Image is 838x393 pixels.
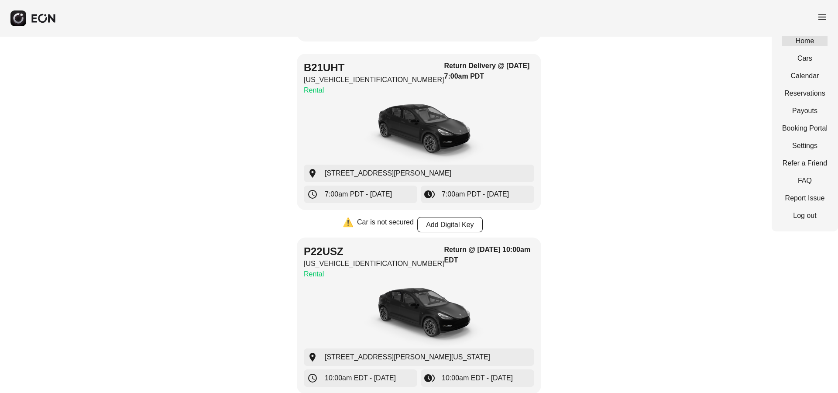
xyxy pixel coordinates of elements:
a: Booking Portal [782,123,828,134]
span: browse_gallery [424,189,435,200]
h3: Return @ [DATE] 10:00am EDT [444,245,534,265]
a: Reservations [782,88,828,99]
span: browse_gallery [424,373,435,383]
a: Home [782,36,828,46]
span: schedule [307,189,318,200]
p: [US_VEHICLE_IDENTIFICATION_NUMBER] [304,259,444,269]
a: Cars [782,53,828,64]
a: Report Issue [782,193,828,203]
img: car [354,283,484,348]
span: location_on [307,352,318,362]
span: 10:00am EDT - [DATE] [325,373,396,383]
span: 7:00am PDT - [DATE] [325,189,392,200]
img: car [354,99,484,165]
h2: B21UHT [304,61,444,75]
div: Car is not secured [357,217,414,232]
button: Add Digital Key [417,217,483,232]
span: menu [817,12,828,22]
a: Calendar [782,71,828,81]
div: ⚠️ [343,217,354,232]
span: [STREET_ADDRESS][PERSON_NAME][US_STATE] [325,352,490,362]
a: FAQ [782,176,828,186]
button: B21UHT[US_VEHICLE_IDENTIFICATION_NUMBER]RentalReturn Delivery @ [DATE] 7:00am PDTcar[STREET_ADDRE... [297,54,541,210]
a: Settings [782,141,828,151]
p: Rental [304,85,444,96]
h2: P22USZ [304,245,444,259]
span: 10:00am EDT - [DATE] [442,373,513,383]
span: 7:00am PDT - [DATE] [442,189,509,200]
span: schedule [307,373,318,383]
h3: Return Delivery @ [DATE] 7:00am PDT [444,61,534,82]
p: [US_VEHICLE_IDENTIFICATION_NUMBER] [304,75,444,85]
span: [STREET_ADDRESS][PERSON_NAME] [325,168,451,179]
p: Rental [304,269,444,279]
span: location_on [307,168,318,179]
a: Refer a Friend [782,158,828,169]
a: Log out [782,210,828,221]
a: Payouts [782,106,828,116]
